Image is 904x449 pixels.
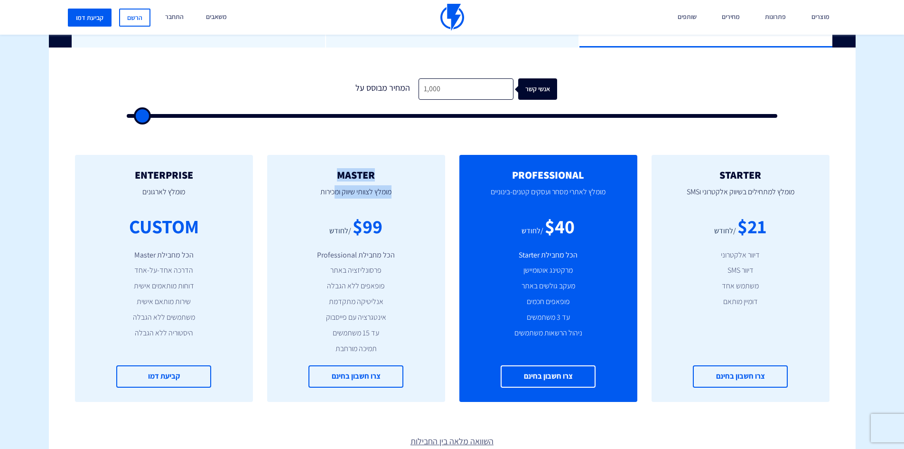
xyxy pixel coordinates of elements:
[522,226,543,237] div: /לחודש
[89,250,239,261] li: הכל מחבילת Master
[474,250,623,261] li: הכל מחבילת Starter
[308,365,403,388] a: צרו חשבון בחינם
[281,312,431,323] li: אינטגרציה עם פייסבוק
[474,312,623,323] li: עד 3 משתמשים
[666,265,815,276] li: דיוור SMS
[89,181,239,213] p: מומלץ לארגונים
[89,265,239,276] li: הדרכה אחד-על-אחד
[666,181,815,213] p: מומלץ למתחילים בשיווק אלקטרוני וSMS
[119,9,150,27] a: הרשם
[49,435,856,448] a: השוואה מלאה בין החבילות
[347,78,419,100] div: המחיר מבוסס על
[666,250,815,261] li: דיוור אלקטרוני
[281,281,431,292] li: פופאפים ללא הגבלה
[68,9,112,27] a: קביעת דמו
[281,169,431,181] h2: MASTER
[474,296,623,307] li: פופאפים חכמים
[666,296,815,307] li: דומיין מותאם
[666,281,815,292] li: משתמש אחד
[474,281,623,292] li: מעקב גולשים באתר
[129,213,199,240] div: CUSTOM
[474,328,623,339] li: ניהול הרשאות משתמשים
[474,265,623,276] li: מרקטינג אוטומיישן
[474,169,623,181] h2: PROFESSIONAL
[281,250,431,261] li: הכל מחבילת Professional
[281,344,431,354] li: תמיכה מורחבת
[281,296,431,307] li: אנליטיקה מתקדמת
[545,213,575,240] div: $40
[281,265,431,276] li: פרסונליזציה באתר
[714,226,736,237] div: /לחודש
[116,365,211,388] a: קביעת דמו
[525,78,564,100] div: אנשי קשר
[281,328,431,339] li: עד 15 משתמשים
[353,213,382,240] div: $99
[281,181,431,213] p: מומלץ לצוותי שיווק ומכירות
[89,296,239,307] li: שירות מותאם אישית
[501,365,596,388] a: צרו חשבון בחינם
[89,281,239,292] li: דוחות מותאמים אישית
[666,169,815,181] h2: STARTER
[693,365,788,388] a: צרו חשבון בחינם
[89,169,239,181] h2: ENTERPRISE
[329,226,351,237] div: /לחודש
[474,181,623,213] p: מומלץ לאתרי מסחר ועסקים קטנים-בינוניים
[89,328,239,339] li: היסטוריה ללא הגבלה
[89,312,239,323] li: משתמשים ללא הגבלה
[737,213,766,240] div: $21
